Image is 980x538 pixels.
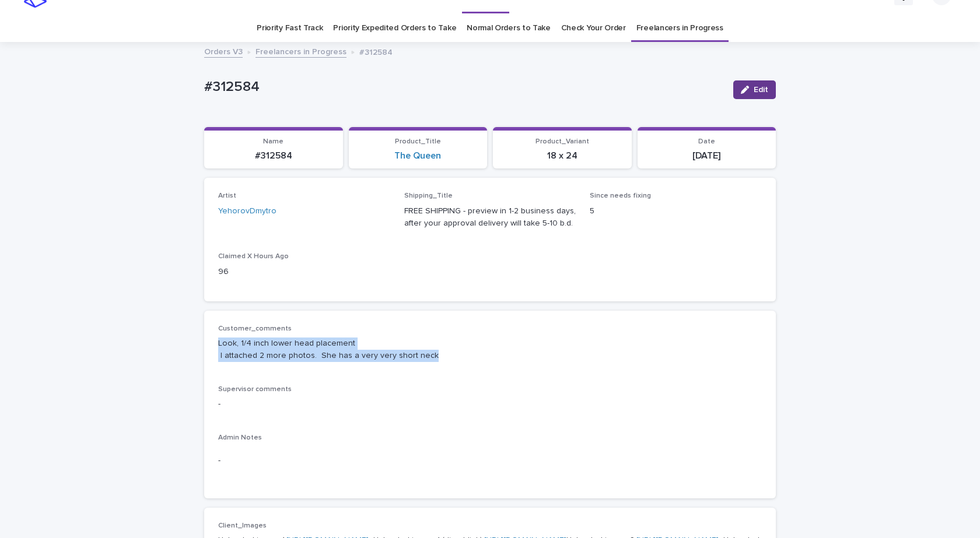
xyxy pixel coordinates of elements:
span: Customer_comments [218,325,292,332]
span: Claimed X Hours Ago [218,253,289,260]
span: Date [698,138,715,145]
p: #312584 [359,45,393,58]
span: Admin Notes [218,434,262,441]
a: Check Your Order [561,15,626,42]
a: Priority Expedited Orders to Take [333,15,456,42]
p: [DATE] [645,150,769,161]
span: Edit [754,86,768,94]
span: Name [263,138,283,145]
a: Normal Orders to Take [467,15,551,42]
p: #312584 [211,150,336,161]
a: The Queen [394,150,441,161]
p: 18 x 24 [500,150,625,161]
span: Product_Title [395,138,441,145]
p: FREE SHIPPING - preview in 1-2 business days, after your approval delivery will take 5-10 b.d. [404,205,576,230]
span: Shipping_Title [404,192,453,199]
span: Client_Images [218,522,267,529]
span: Since needs fixing [590,192,651,199]
p: - [218,455,762,467]
a: Priority Fast Track [257,15,323,42]
p: - [218,398,762,410]
a: Freelancers in Progress [256,44,346,58]
a: YehorovDmytro [218,205,276,217]
button: Edit [733,80,776,99]
p: Look, 1/4 inch lower head placement I attached 2 more photos. She has a very very short neck [218,337,762,362]
span: Artist [218,192,236,199]
span: Product_Variant [535,138,589,145]
span: Supervisor comments [218,386,292,393]
a: Freelancers in Progress [636,15,723,42]
p: 5 [590,205,762,217]
a: Orders V3 [204,44,243,58]
p: #312584 [204,79,724,96]
p: 96 [218,266,390,278]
